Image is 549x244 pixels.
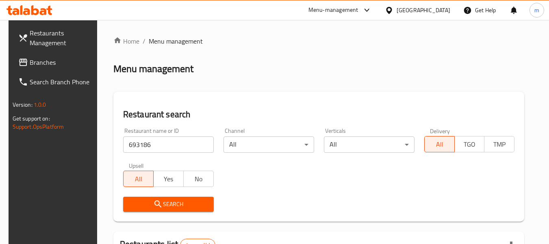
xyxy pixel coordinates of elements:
[397,6,450,15] div: [GEOGRAPHIC_DATA]
[488,138,511,150] span: TMP
[123,136,214,153] input: Search for restaurant name or ID..
[454,136,485,152] button: TGO
[484,136,514,152] button: TMP
[123,171,154,187] button: All
[153,171,184,187] button: Yes
[113,36,139,46] a: Home
[224,136,314,153] div: All
[130,199,207,209] span: Search
[30,28,94,48] span: Restaurants Management
[428,138,451,150] span: All
[157,173,180,185] span: Yes
[12,53,100,72] a: Branches
[324,136,414,153] div: All
[187,173,210,185] span: No
[424,136,455,152] button: All
[534,6,539,15] span: m
[113,62,193,75] h2: Menu management
[12,23,100,53] a: Restaurants Management
[30,57,94,67] span: Branches
[143,36,145,46] li: /
[34,99,46,110] span: 1.0.0
[13,99,33,110] span: Version:
[149,36,203,46] span: Menu management
[430,128,450,134] label: Delivery
[129,163,144,168] label: Upsell
[30,77,94,87] span: Search Branch Phone
[458,138,482,150] span: TGO
[13,121,64,132] a: Support.OpsPlatform
[127,173,150,185] span: All
[183,171,214,187] button: No
[123,197,214,212] button: Search
[113,36,525,46] nav: breadcrumb
[123,108,515,121] h2: Restaurant search
[308,5,358,15] div: Menu-management
[12,72,100,92] a: Search Branch Phone
[13,113,50,124] span: Get support on:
